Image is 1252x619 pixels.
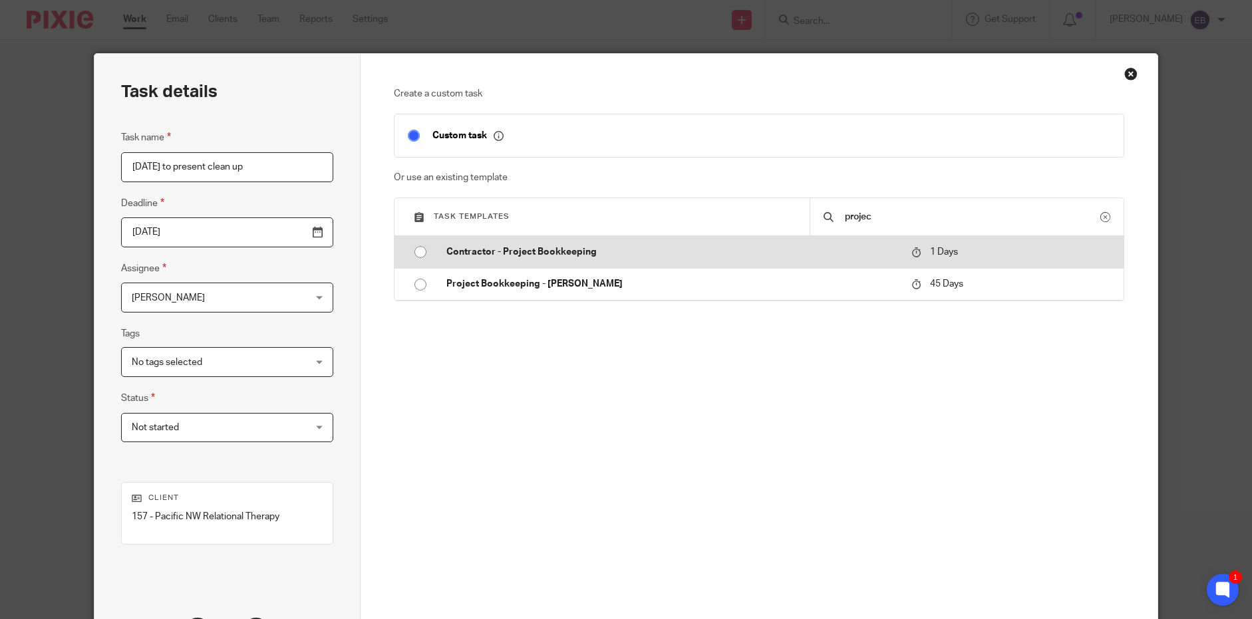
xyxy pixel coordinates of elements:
[930,247,958,257] span: 1 Days
[844,209,1100,224] input: Search...
[132,423,179,432] span: Not started
[121,152,333,182] input: Task name
[432,130,504,142] p: Custom task
[121,195,164,211] label: Deadline
[1229,570,1242,584] div: 1
[121,261,166,276] label: Assignee
[132,358,202,367] span: No tags selected
[446,245,898,259] p: Contractor - Project Bookkeeping
[121,80,218,103] h2: Task details
[121,327,140,340] label: Tags
[121,217,333,247] input: Use the arrow keys to pick a date
[434,213,510,220] span: Task templates
[394,87,1124,100] p: Create a custom task
[121,390,155,406] label: Status
[121,130,171,145] label: Task name
[446,277,898,291] p: Project Bookkeeping - [PERSON_NAME]
[930,279,963,289] span: 45 Days
[394,171,1124,184] p: Or use an existing template
[132,510,322,523] p: 157 - Pacific NW Relational Therapy
[132,293,205,303] span: [PERSON_NAME]
[1124,67,1138,80] div: Close this dialog window
[132,493,322,503] p: Client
